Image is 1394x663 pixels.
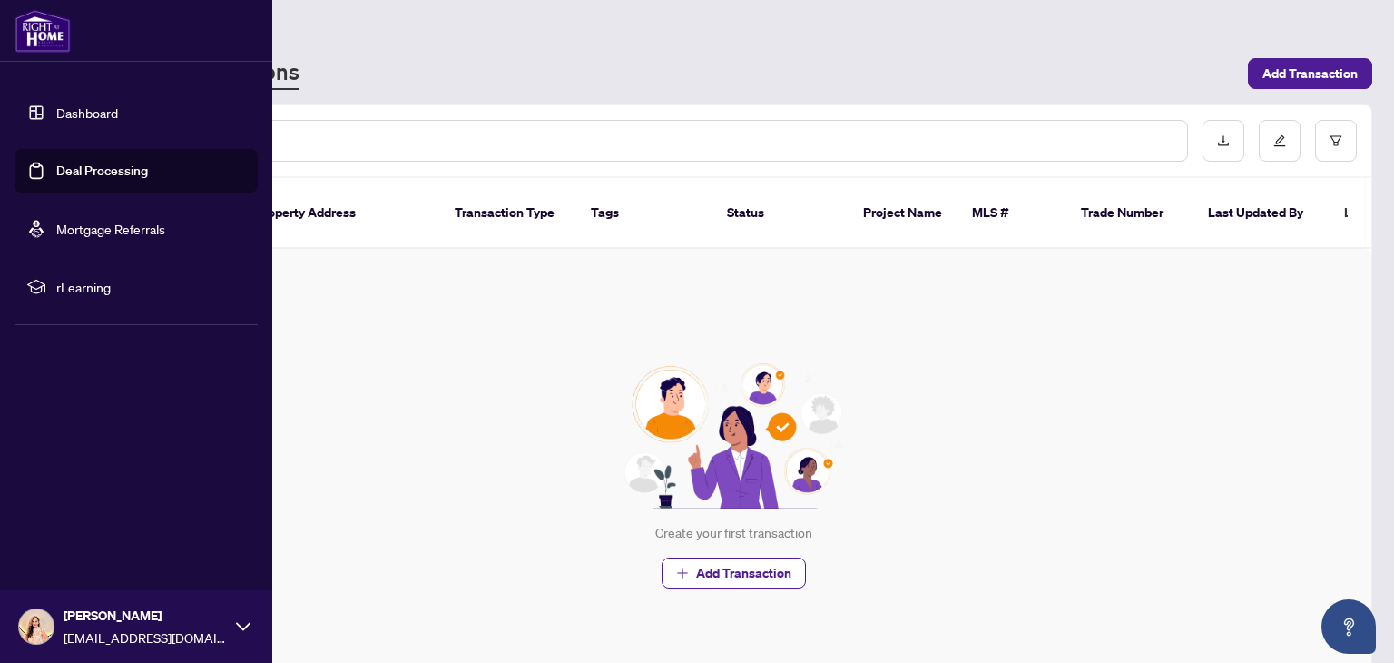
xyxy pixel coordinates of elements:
button: filter [1315,120,1357,162]
th: Last Updated By [1193,178,1330,249]
button: Open asap [1321,599,1376,654]
span: Add Transaction [1262,59,1358,88]
span: Add Transaction [696,559,791,588]
span: [PERSON_NAME] [64,606,227,626]
th: Trade Number [1066,178,1193,249]
th: Project Name [849,178,957,249]
span: rLearning [56,277,245,297]
img: logo [15,9,71,53]
th: Tags [576,178,712,249]
a: Dashboard [56,104,118,121]
th: MLS # [957,178,1066,249]
img: Profile Icon [19,609,54,644]
th: Status [712,178,849,249]
th: Property Address [241,178,440,249]
a: Mortgage Referrals [56,221,165,237]
button: download [1203,120,1244,162]
span: download [1217,134,1230,147]
th: Transaction Type [440,178,576,249]
span: [EMAIL_ADDRESS][DOMAIN_NAME] [64,628,227,648]
img: Null State Icon [616,363,850,509]
div: Create your first transaction [655,523,812,543]
span: plus [676,567,689,579]
button: Add Transaction [662,558,806,589]
span: filter [1330,134,1342,147]
button: edit [1259,120,1301,162]
a: Deal Processing [56,163,148,179]
button: Add Transaction [1248,58,1372,89]
span: edit [1273,134,1286,147]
